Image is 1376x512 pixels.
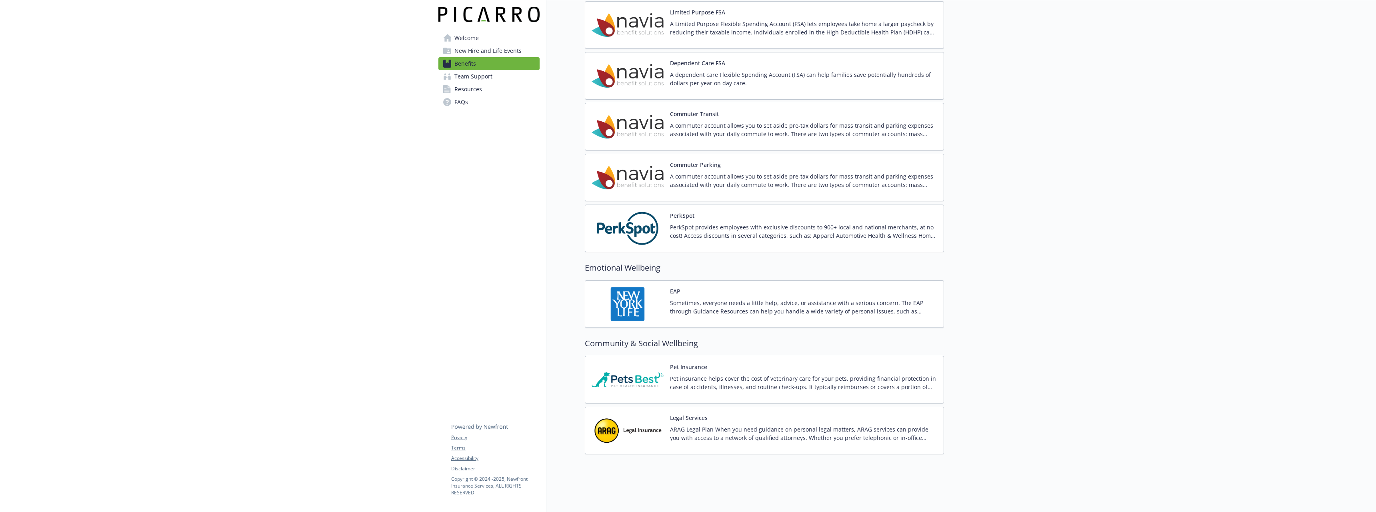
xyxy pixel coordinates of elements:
[592,363,664,397] img: Pets Best Insurance Services carrier logo
[438,57,540,70] a: Benefits
[670,121,937,138] p: A commuter account allows you to set aside pre-tax dollars for mass transit and parking expenses ...
[454,32,479,44] span: Welcome
[585,262,944,274] h2: Emotional Wellbeing
[454,57,476,70] span: Benefits
[451,444,539,452] a: Terms
[670,20,937,36] p: A Limited Purpose Flexible Spending Account (FSA) lets employees take home a larger paycheck by r...
[670,59,725,67] button: Dependent Care FSA
[438,44,540,57] a: New Hire and Life Events
[454,83,482,96] span: Resources
[670,414,708,422] button: Legal Services
[585,337,944,349] h2: Community & Social Wellbeing
[670,223,937,240] p: PerkSpot provides employees with exclusive discounts to 900+ local and national merchants, at no ...
[451,434,539,441] a: Privacy
[451,476,539,496] p: Copyright © 2024 - 2025 , Newfront Insurance Services, ALL RIGHTS RESERVED
[670,172,937,189] p: A commuter account allows you to set aside pre-tax dollars for mass transit and parking expenses ...
[454,70,492,83] span: Team Support
[670,425,937,442] p: ARAG Legal Plan When you need guidance on personal legal matters, ARAG services can provide you w...
[670,110,719,118] button: Commuter Transit
[670,70,937,87] p: A dependent care Flexible Spending Account (FSA) can help families save potentially hundreds of d...
[670,374,937,391] p: Pet insurance helps cover the cost of veterinary care for your pets, providing financial protecti...
[592,110,664,144] img: Navia Benefit Solutions carrier logo
[670,287,680,295] button: EAP
[438,70,540,83] a: Team Support
[592,211,664,245] img: PerkSpot carrier logo
[592,414,664,448] img: ARAG Insurance Company carrier logo
[592,161,664,195] img: Navia Benefit Solutions carrier logo
[670,211,694,220] button: PerkSpot
[670,299,937,315] p: Sometimes, everyone needs a little help, advice, or assistance with a serious concern. The EAP th...
[438,83,540,96] a: Resources
[451,455,539,462] a: Accessibility
[438,32,540,44] a: Welcome
[670,161,721,169] button: Commuter Parking
[454,44,522,57] span: New Hire and Life Events
[592,287,664,321] img: New York Life Insurance Company carrier logo
[670,8,725,16] button: Limited Purpose FSA
[592,8,664,42] img: Navia Benefit Solutions carrier logo
[592,59,664,93] img: Navia Benefit Solutions carrier logo
[670,363,707,371] button: Pet Insurance
[438,96,540,108] a: FAQs
[451,465,539,472] a: Disclaimer
[454,96,468,108] span: FAQs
